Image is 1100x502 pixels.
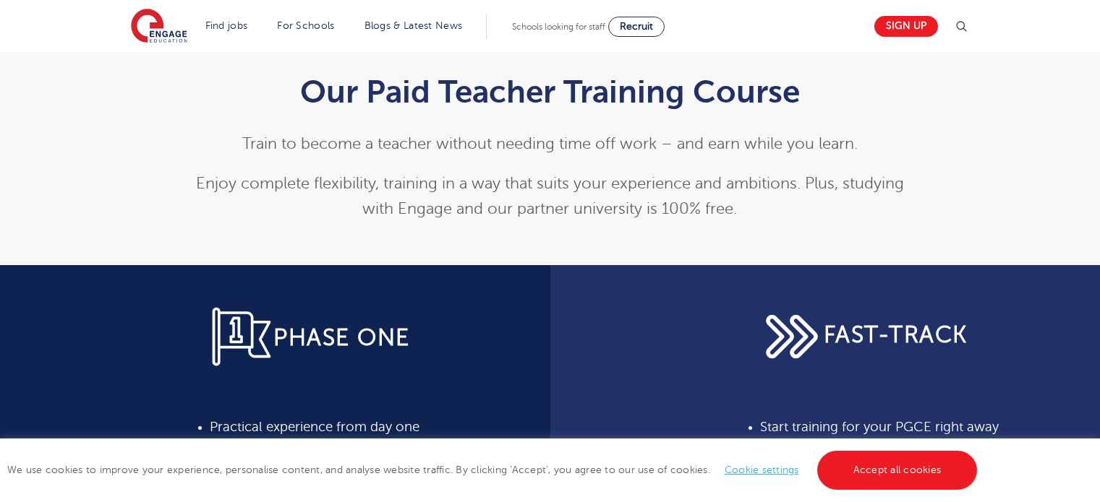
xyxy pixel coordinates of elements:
a: Blogs & Latest News [364,20,463,31]
span: Enjoy complete flexibility, training in a way that suits your experience and ambitions. Plus, stu... [196,175,904,217]
a: Recruit [608,17,665,37]
span: Start training for your PGCE right away [760,420,999,434]
a: Sign up [874,16,938,37]
h1: Our Paid Teacher Training Course [195,74,905,110]
img: Engage Education [131,9,187,45]
span: PHASE ONE [273,325,410,350]
span: Train to become a teacher without needing time off work – and earn while you learn. [242,135,858,152]
span: We use cookies to improve your experience, personalise content, and analyse website traffic. By c... [7,464,981,475]
span: Schools looking for staff [512,22,605,32]
span: FAST-TRACK [824,322,968,347]
span: Recruit [620,21,653,32]
span: Practical experience from day one [210,420,419,434]
a: Cookie settings [725,464,799,475]
a: For Schools [277,20,334,31]
a: Accept all cookies [817,451,978,490]
a: Find jobs [205,20,248,31]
